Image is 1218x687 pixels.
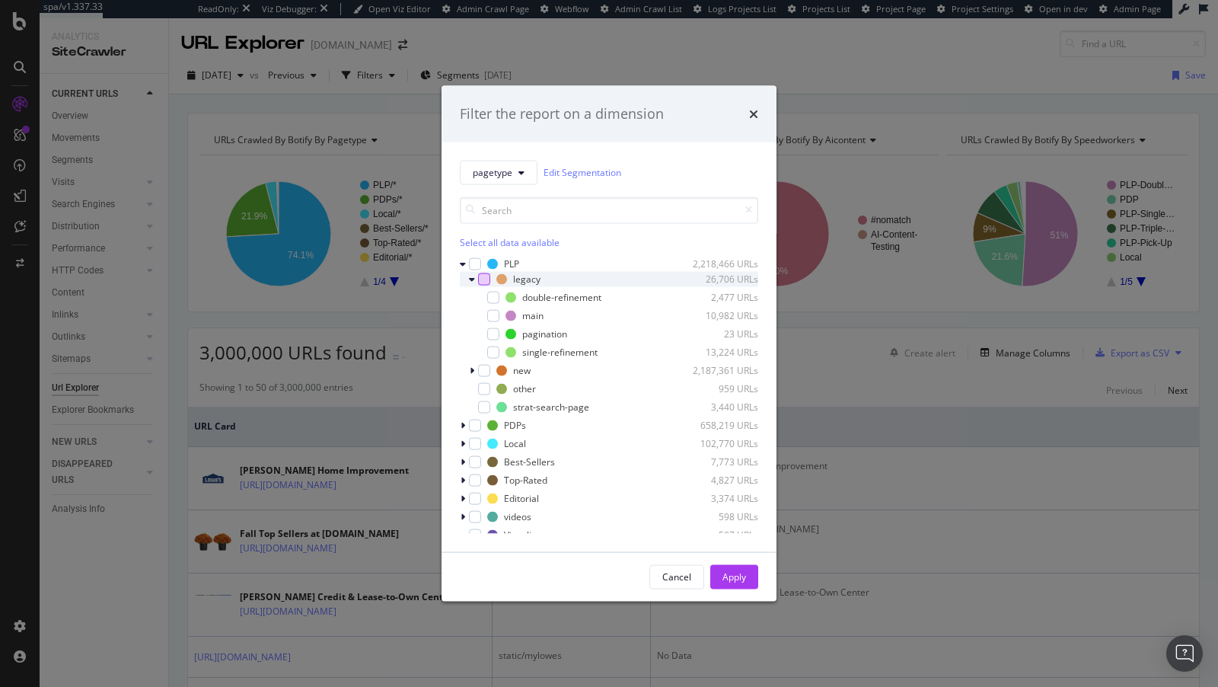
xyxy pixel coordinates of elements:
div: single-refinement [522,346,598,359]
div: 597 URLs [684,529,758,542]
div: PDPs [504,419,526,432]
span: pagetype [473,166,512,179]
div: 7,773 URLs [684,455,758,468]
div: legacy [513,273,540,286]
div: 658,219 URLs [684,419,758,432]
div: Local [504,437,526,450]
div: strat-search-page [513,401,589,414]
div: pagination [522,328,567,340]
div: 598 URLs [684,510,758,523]
div: 10,982 URLs [684,309,758,322]
div: Editorial [504,492,539,505]
div: modal [442,86,776,602]
div: Top-Rated [504,474,547,487]
div: Visualizer [504,529,545,542]
div: Best-Sellers [504,455,555,468]
div: 3,440 URLs [684,401,758,414]
div: 13,224 URLs [684,346,758,359]
div: Apply [722,570,746,583]
div: 3,374 URLs [684,492,758,505]
a: Edit Segmentation [544,165,621,181]
input: Search [460,197,758,223]
div: videos [504,510,531,523]
div: new [513,364,531,377]
div: Filter the report on a dimension [460,104,664,124]
button: Apply [710,564,758,589]
div: 4,827 URLs [684,474,758,487]
div: Cancel [662,570,691,583]
div: Select all data available [460,235,758,248]
div: times [749,104,758,124]
div: 2,477 URLs [684,291,758,304]
div: 2,187,361 URLs [684,364,758,377]
div: 959 URLs [684,382,758,395]
div: 2,218,466 URLs [684,257,758,270]
div: other [513,382,536,395]
div: 102,770 URLs [684,437,758,450]
div: double-refinement [522,291,601,304]
div: 26,706 URLs [684,273,758,286]
div: PLP [504,257,519,270]
div: main [522,309,544,322]
button: Cancel [649,564,704,589]
div: 23 URLs [684,328,758,340]
div: Open Intercom Messenger [1166,635,1203,672]
button: pagetype [460,160,537,184]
